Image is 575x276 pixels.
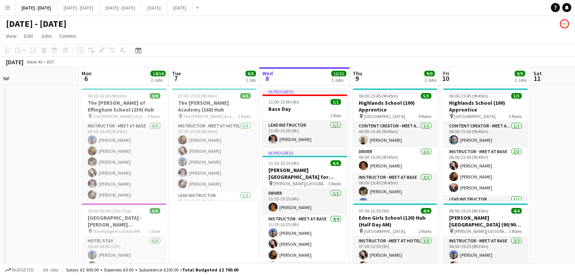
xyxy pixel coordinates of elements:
h1: [DATE] - [DATE] [6,18,67,29]
div: Salary £2 600.00 + Expenses £0.00 + Subsistence £100.00 = [66,267,238,273]
button: [DATE] - [DATE] [57,0,99,15]
button: [DATE] [167,0,193,15]
a: Edit [21,31,36,41]
button: [DATE] [141,0,167,15]
div: [DATE] [6,58,23,66]
button: [DATE] - [DATE] [99,0,141,15]
span: Week 40 [25,59,44,65]
span: Total Budgeted £2 700.00 [182,267,238,273]
span: Jobs [40,33,52,39]
span: Budgeted [12,267,34,273]
span: View [6,33,17,39]
a: Comms [56,31,79,41]
div: BST [47,59,54,65]
button: [DATE] - [DATE] [15,0,57,15]
button: Budgeted [4,266,35,274]
a: View [3,31,20,41]
span: All jobs [42,267,60,273]
a: Jobs [37,31,55,41]
span: Comms [59,33,76,39]
app-user-avatar: Programmes & Operations [560,19,569,28]
span: Edit [24,33,33,39]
